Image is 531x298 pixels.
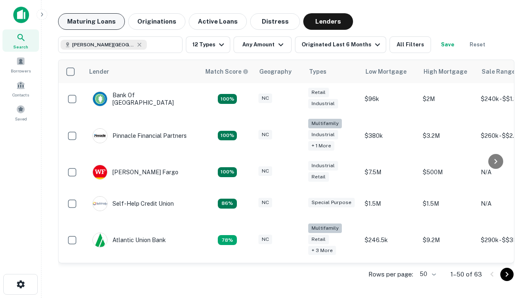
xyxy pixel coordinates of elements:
[390,36,431,53] button: All Filters
[424,67,467,77] div: High Mortgage
[93,233,107,247] img: picture
[2,101,39,124] a: Saved
[360,115,419,156] td: $380k
[250,13,300,30] button: Distress
[308,172,329,182] div: Retail
[93,129,107,143] img: picture
[89,67,109,77] div: Lender
[11,67,31,74] span: Borrowers
[451,269,482,279] p: 1–50 of 63
[218,131,237,141] div: Matching Properties: 23, hasApolloMatch: undefined
[482,67,515,77] div: Sale Range
[308,198,355,207] div: Special Purpose
[13,43,28,50] span: Search
[93,165,178,180] div: [PERSON_NAME] Fargo
[218,235,237,245] div: Matching Properties: 10, hasApolloMatch: undefined
[93,128,187,143] div: Pinnacle Financial Partners
[254,60,304,83] th: Geography
[419,219,477,261] td: $9.2M
[84,60,200,83] th: Lender
[218,167,237,177] div: Matching Properties: 14, hasApolloMatch: undefined
[464,36,491,53] button: Reset
[308,99,338,108] div: Industrial
[2,77,39,100] a: Contacts
[12,91,29,98] span: Contacts
[93,92,107,106] img: picture
[308,223,342,233] div: Multifamily
[128,13,185,30] button: Originations
[2,53,39,76] a: Borrowers
[308,141,334,151] div: + 1 more
[258,166,272,176] div: NC
[2,29,39,52] a: Search
[258,94,272,103] div: NC
[417,268,437,280] div: 50
[259,67,292,77] div: Geography
[186,36,230,53] button: 12 Types
[93,165,107,179] img: picture
[365,67,407,77] div: Low Mortgage
[15,115,27,122] span: Saved
[302,40,382,50] div: Originated Last 6 Months
[13,7,29,23] img: capitalize-icon.png
[218,94,237,104] div: Matching Properties: 14, hasApolloMatch: undefined
[93,91,192,106] div: Bank Of [GEOGRAPHIC_DATA]
[93,196,174,211] div: Self-help Credit Union
[500,268,514,281] button: Go to next page
[309,67,326,77] div: Types
[360,188,419,219] td: $1.5M
[258,198,272,207] div: NC
[258,235,272,244] div: NC
[360,60,419,83] th: Low Mortgage
[308,119,342,128] div: Multifamily
[308,246,336,255] div: + 3 more
[205,67,248,76] div: Capitalize uses an advanced AI algorithm to match your search with the best lender. The match sco...
[419,188,477,219] td: $1.5M
[93,197,107,211] img: picture
[308,161,338,171] div: Industrial
[419,156,477,188] td: $500M
[295,36,386,53] button: Originated Last 6 Months
[419,115,477,156] td: $3.2M
[234,36,292,53] button: Any Amount
[490,205,531,245] iframe: Chat Widget
[308,235,329,244] div: Retail
[93,233,166,248] div: Atlantic Union Bank
[360,83,419,115] td: $96k
[58,13,125,30] button: Maturing Loans
[303,13,353,30] button: Lenders
[360,219,419,261] td: $246.5k
[218,199,237,209] div: Matching Properties: 11, hasApolloMatch: undefined
[205,67,247,76] h6: Match Score
[360,156,419,188] td: $7.5M
[419,60,477,83] th: High Mortgage
[419,83,477,115] td: $2M
[308,88,329,97] div: Retail
[308,130,338,139] div: Industrial
[200,60,254,83] th: Capitalize uses an advanced AI algorithm to match your search with the best lender. The match sco...
[258,130,272,139] div: NC
[304,60,360,83] th: Types
[434,36,461,53] button: Save your search to get updates of matches that match your search criteria.
[189,13,247,30] button: Active Loans
[72,41,134,48] span: [PERSON_NAME][GEOGRAPHIC_DATA], [GEOGRAPHIC_DATA]
[368,269,413,279] p: Rows per page:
